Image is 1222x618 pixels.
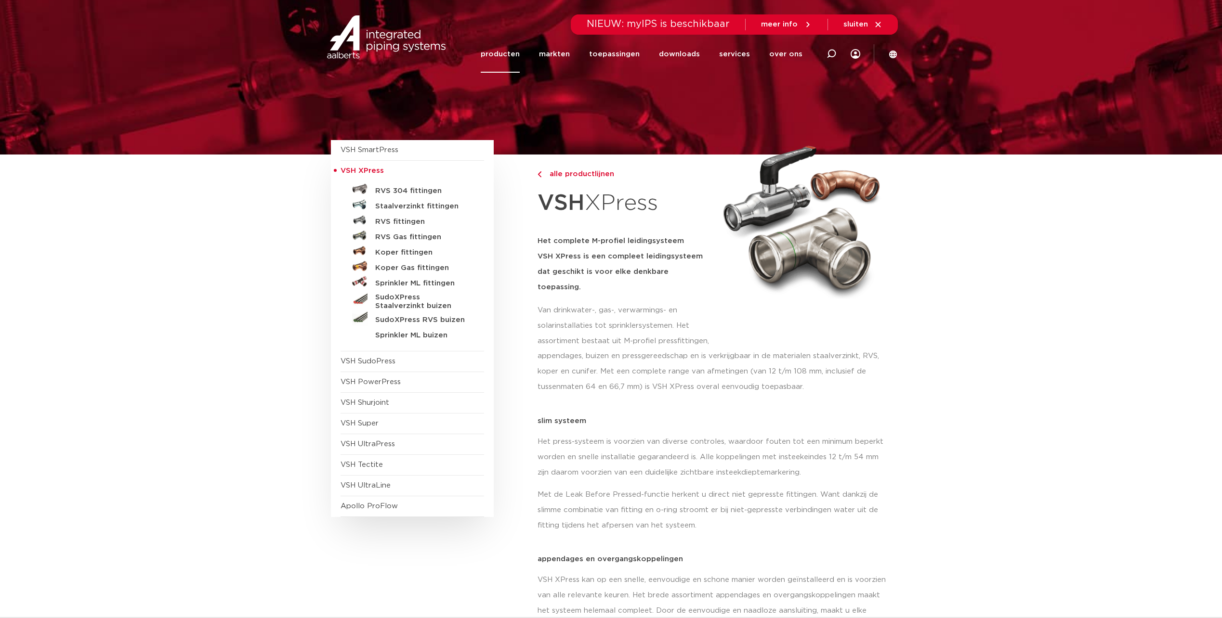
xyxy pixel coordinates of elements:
[375,218,471,226] h5: RVS fittingen
[538,168,712,180] a: alle productlijnen
[341,146,398,154] a: VSH SmartPress
[375,293,471,310] h5: SudoXPress Staalverzinkt buizen
[341,289,484,310] a: SudoXPress Staalverzinkt buizen
[719,36,750,73] a: services
[341,399,389,406] a: VSH Shurjoint
[538,348,892,395] p: appendages, buizen en pressgereedschap en is verkrijgbaar in de materialen staalverzinkt, RVS, ko...
[481,36,802,73] nav: Menu
[341,358,395,365] a: VSH SudoPress
[587,19,730,29] span: NIEUW: myIPS is beschikbaar
[769,36,802,73] a: over ons
[375,202,471,211] h5: Staalverzinkt fittingen
[375,187,471,195] h5: RVS 304 fittingen
[375,279,471,288] h5: Sprinkler ML fittingen
[589,36,640,73] a: toepassingen
[843,20,882,29] a: sluiten
[538,192,585,214] strong: VSH
[341,212,484,228] a: RVS fittingen
[341,181,484,197] a: RVS 304 fittingen
[538,171,541,178] img: chevron-right.svg
[341,228,484,243] a: RVS Gas fittingen
[659,36,700,73] a: downloads
[375,233,471,242] h5: RVS Gas fittingen
[341,243,484,258] a: Koper fittingen
[544,170,614,178] span: alle productlijnen
[341,502,398,510] a: Apollo ProFlow
[341,420,379,427] a: VSH Super
[481,36,520,73] a: producten
[341,197,484,212] a: Staalverzinkt fittingen
[341,482,391,489] a: VSH UltraLine
[341,440,395,448] a: VSH UltraPress
[341,378,401,386] a: VSH PowerPress
[375,331,471,340] h5: Sprinkler ML buizen
[539,36,570,73] a: markten
[341,326,484,341] a: Sprinkler ML buizen
[341,258,484,274] a: Koper Gas fittingen
[375,264,471,272] h5: Koper Gas fittingen
[538,303,712,349] p: Van drinkwater-, gas-, verwarmings- en solarinstallaties tot sprinklersystemen. Het assortiment b...
[538,434,892,480] p: Het press-systeem is voorzien van diverse controles, waardoor fouten tot een minimum beperkt word...
[538,487,892,533] p: Met de Leak Before Pressed-functie herkent u direct niet gepresste fittingen. Want dankzij de sli...
[538,417,892,425] p: slim systeem
[538,185,712,222] h1: XPress
[341,274,484,289] a: Sprinkler ML fittingen
[843,21,868,28] span: sluiten
[538,233,712,295] h5: Het complete M-profiel leidingsysteem VSH XPress is een compleet leidingsysteem dat geschikt is v...
[375,248,471,257] h5: Koper fittingen
[538,555,892,563] p: appendages en overgangskoppelingen
[761,20,812,29] a: meer info
[375,316,471,324] h5: SudoXPress RVS buizen
[341,167,384,174] span: VSH XPress
[761,21,798,28] span: meer info
[341,461,383,468] a: VSH Tectite
[341,310,484,326] a: SudoXPress RVS buizen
